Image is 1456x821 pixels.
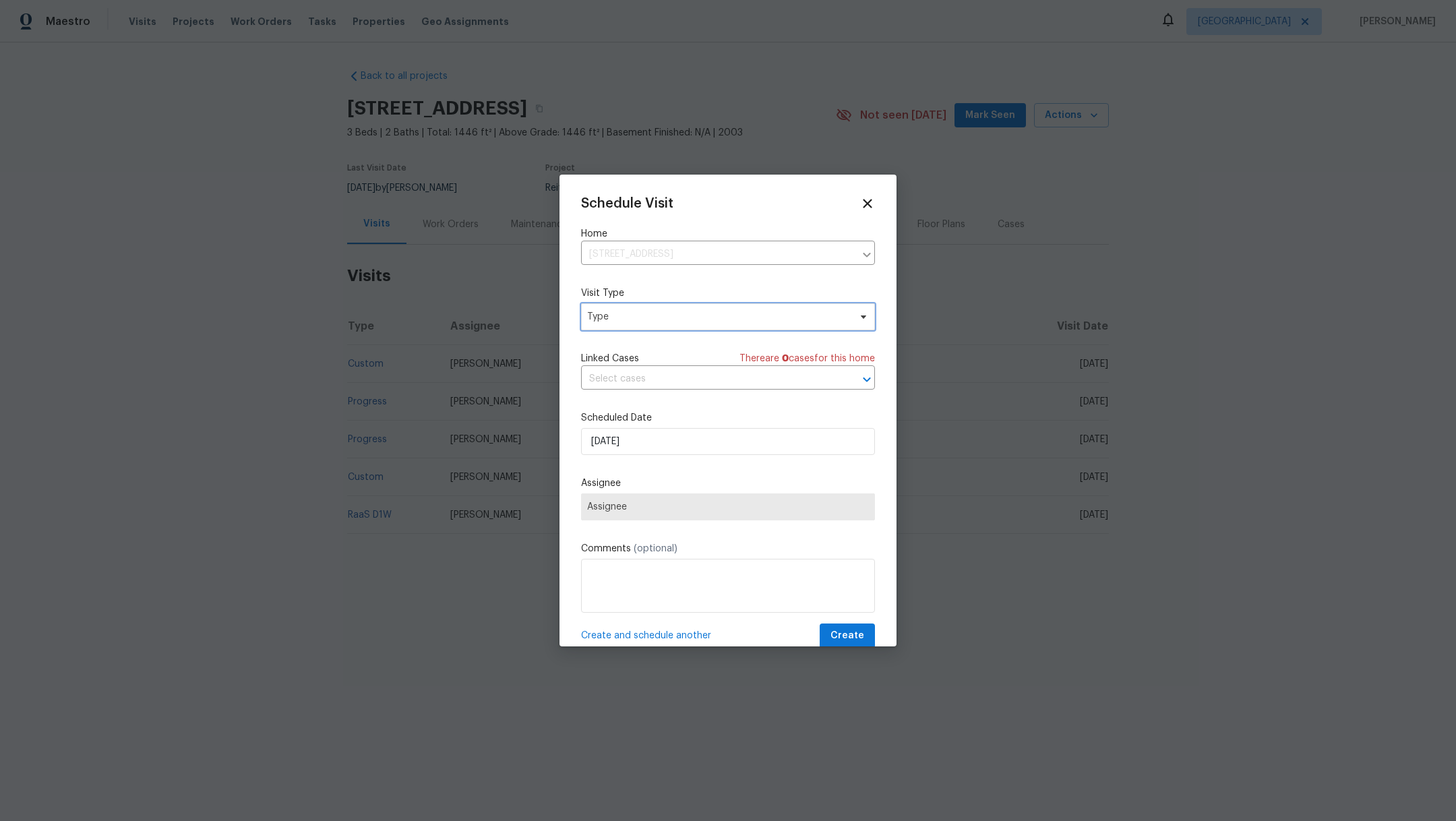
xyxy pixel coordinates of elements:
span: Close [860,196,875,211]
span: Schedule Visit [581,197,673,210]
span: Create and schedule another [581,629,711,642]
button: Open [857,370,876,389]
label: Assignee [581,477,875,490]
span: Type [587,310,849,324]
span: Linked Cases [581,352,639,365]
span: 0 [782,354,789,363]
button: Create [820,624,875,648]
span: Create [830,628,864,644]
label: Scheduled Date [581,411,875,425]
label: Comments [581,542,875,555]
span: There are case s for this home [739,352,875,365]
span: (optional) [634,544,677,553]
input: Select cases [581,369,837,390]
label: Visit Type [581,286,875,300]
span: Assignee [587,501,869,512]
label: Home [581,227,875,241]
input: Enter in an address [581,244,855,265]
input: M/D/YYYY [581,428,875,455]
